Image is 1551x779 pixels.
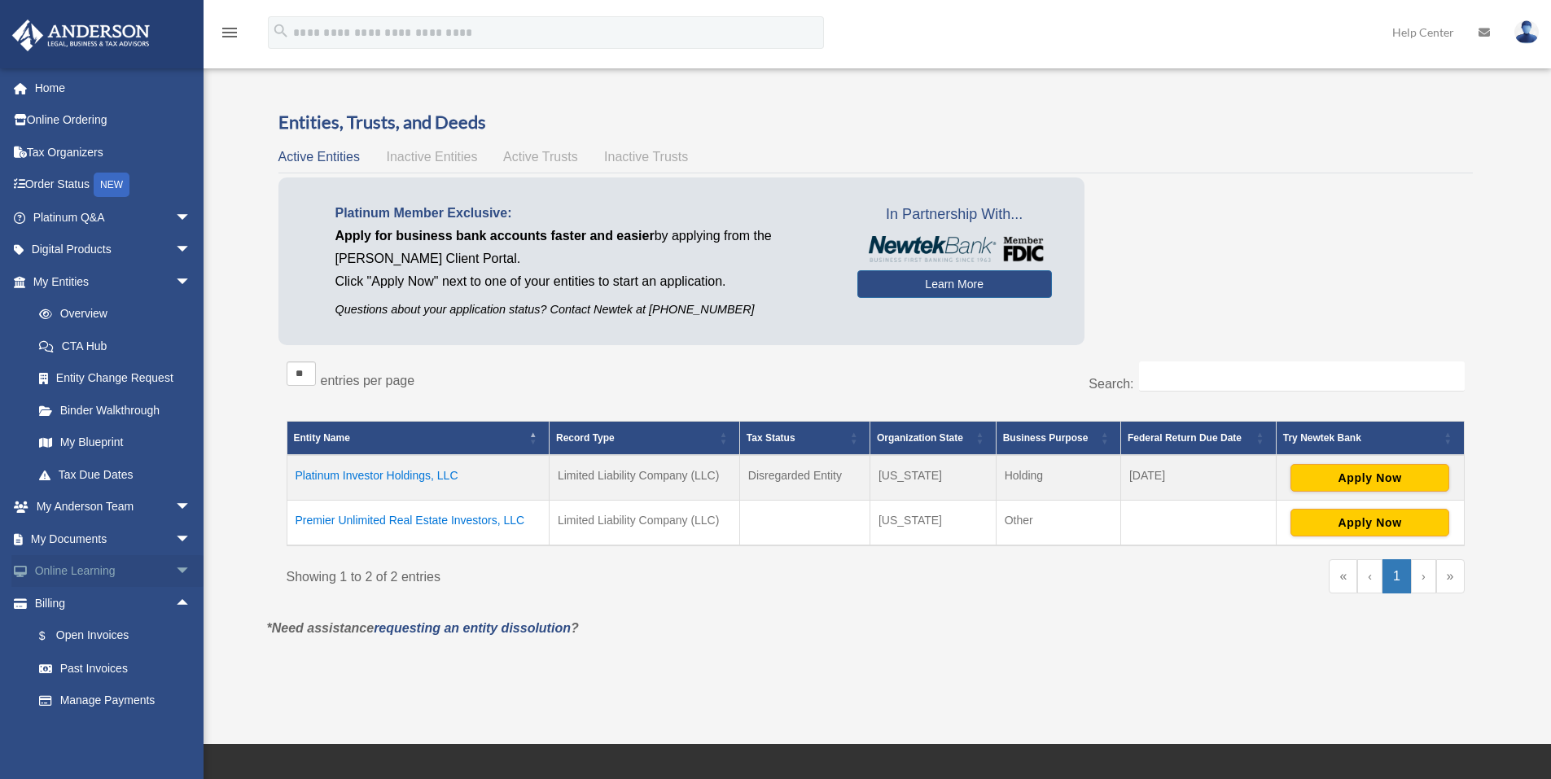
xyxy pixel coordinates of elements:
[1120,455,1276,501] td: [DATE]
[278,110,1473,135] h3: Entities, Trusts, and Deeds
[321,374,415,387] label: entries per page
[11,201,216,234] a: Platinum Q&Aarrow_drop_down
[220,28,239,42] a: menu
[11,555,216,588] a: Online Learningarrow_drop_down
[267,621,579,635] em: *Need assistance ?
[287,455,549,501] td: Platinum Investor Holdings, LLC
[23,685,216,717] a: Manage Payments
[870,455,996,501] td: [US_STATE]
[11,104,216,137] a: Online Ordering
[287,422,549,456] th: Entity Name: Activate to invert sorting
[11,234,216,266] a: Digital Productsarrow_drop_down
[294,432,350,444] span: Entity Name
[1089,377,1133,391] label: Search:
[870,501,996,546] td: [US_STATE]
[1276,422,1464,456] th: Try Newtek Bank : Activate to sort
[23,298,199,330] a: Overview
[1283,428,1439,448] div: Try Newtek Bank
[287,559,864,589] div: Showing 1 to 2 of 2 entries
[335,300,833,320] p: Questions about your application status? Contact Newtek at [PHONE_NUMBER]
[870,422,996,456] th: Organization State: Activate to sort
[23,330,208,362] a: CTA Hub
[996,422,1120,456] th: Business Purpose: Activate to sort
[23,427,208,459] a: My Blueprint
[1003,432,1089,444] span: Business Purpose
[335,225,833,270] p: by applying from the [PERSON_NAME] Client Portal.
[1411,559,1436,593] a: Next
[857,202,1052,228] span: In Partnership With...
[11,265,208,298] a: My Entitiesarrow_drop_down
[1290,509,1449,536] button: Apply Now
[175,265,208,299] span: arrow_drop_down
[996,455,1120,501] td: Holding
[1329,559,1357,593] a: First
[549,501,739,546] td: Limited Liability Company (LLC)
[996,501,1120,546] td: Other
[287,501,549,546] td: Premier Unlimited Real Estate Investors, LLC
[11,587,216,619] a: Billingarrow_drop_up
[11,491,216,523] a: My Anderson Teamarrow_drop_down
[747,432,795,444] span: Tax Status
[549,422,739,456] th: Record Type: Activate to sort
[278,150,360,164] span: Active Entities
[175,234,208,267] span: arrow_drop_down
[11,72,216,104] a: Home
[48,626,56,646] span: $
[11,168,216,202] a: Order StatusNEW
[23,652,216,685] a: Past Invoices
[739,422,870,456] th: Tax Status: Activate to sort
[11,523,216,555] a: My Documentsarrow_drop_down
[23,458,208,491] a: Tax Due Dates
[1128,432,1242,444] span: Federal Return Due Date
[1120,422,1276,456] th: Federal Return Due Date: Activate to sort
[272,22,290,40] i: search
[1357,559,1382,593] a: Previous
[335,270,833,293] p: Click "Apply Now" next to one of your entities to start an application.
[23,394,208,427] a: Binder Walkthrough
[175,587,208,620] span: arrow_drop_up
[857,270,1052,298] a: Learn More
[11,716,216,749] a: Events Calendar
[175,523,208,556] span: arrow_drop_down
[1290,464,1449,492] button: Apply Now
[877,432,963,444] span: Organization State
[1382,559,1411,593] a: 1
[1436,559,1465,593] a: Last
[1514,20,1539,44] img: User Pic
[220,23,239,42] i: menu
[175,491,208,524] span: arrow_drop_down
[175,201,208,234] span: arrow_drop_down
[335,229,655,243] span: Apply for business bank accounts faster and easier
[604,150,688,164] span: Inactive Trusts
[386,150,477,164] span: Inactive Entities
[865,236,1044,262] img: NewtekBankLogoSM.png
[7,20,155,51] img: Anderson Advisors Platinum Portal
[549,455,739,501] td: Limited Liability Company (LLC)
[503,150,578,164] span: Active Trusts
[23,362,208,395] a: Entity Change Request
[175,555,208,589] span: arrow_drop_down
[556,432,615,444] span: Record Type
[374,621,571,635] a: requesting an entity dissolution
[23,619,216,653] a: $Open Invoices
[11,136,216,168] a: Tax Organizers
[739,455,870,501] td: Disregarded Entity
[94,173,129,197] div: NEW
[335,202,833,225] p: Platinum Member Exclusive:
